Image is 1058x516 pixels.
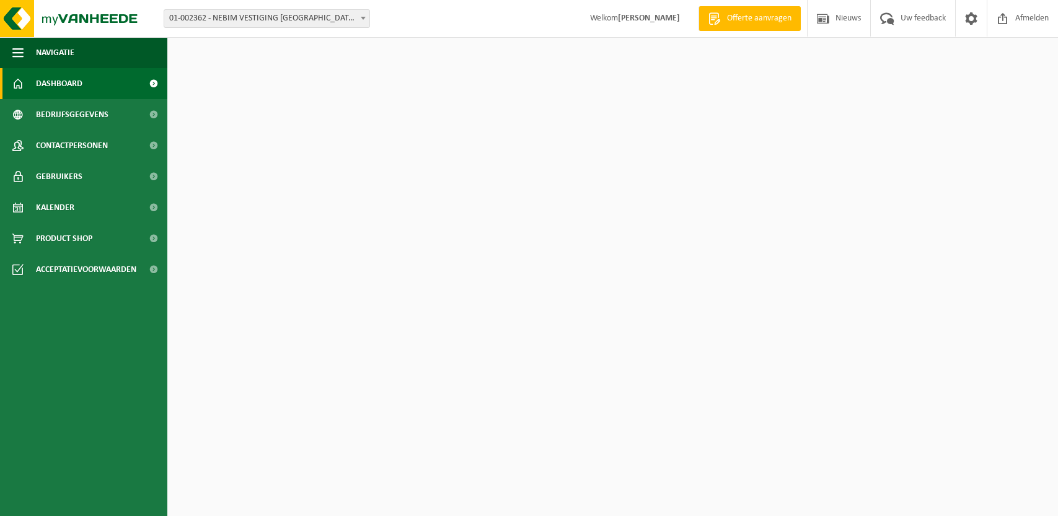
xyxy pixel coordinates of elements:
span: Gebruikers [36,161,82,192]
span: Dashboard [36,68,82,99]
span: Navigatie [36,37,74,68]
span: Offerte aanvragen [724,12,795,25]
span: Product Shop [36,223,92,254]
span: Bedrijfsgegevens [36,99,108,130]
span: Acceptatievoorwaarden [36,254,136,285]
a: Offerte aanvragen [699,6,801,31]
span: 01-002362 - NEBIM VESTIGING GENT - MARIAKERKE [164,9,370,28]
strong: [PERSON_NAME] [618,14,680,23]
span: Kalender [36,192,74,223]
span: 01-002362 - NEBIM VESTIGING GENT - MARIAKERKE [164,10,369,27]
span: Contactpersonen [36,130,108,161]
